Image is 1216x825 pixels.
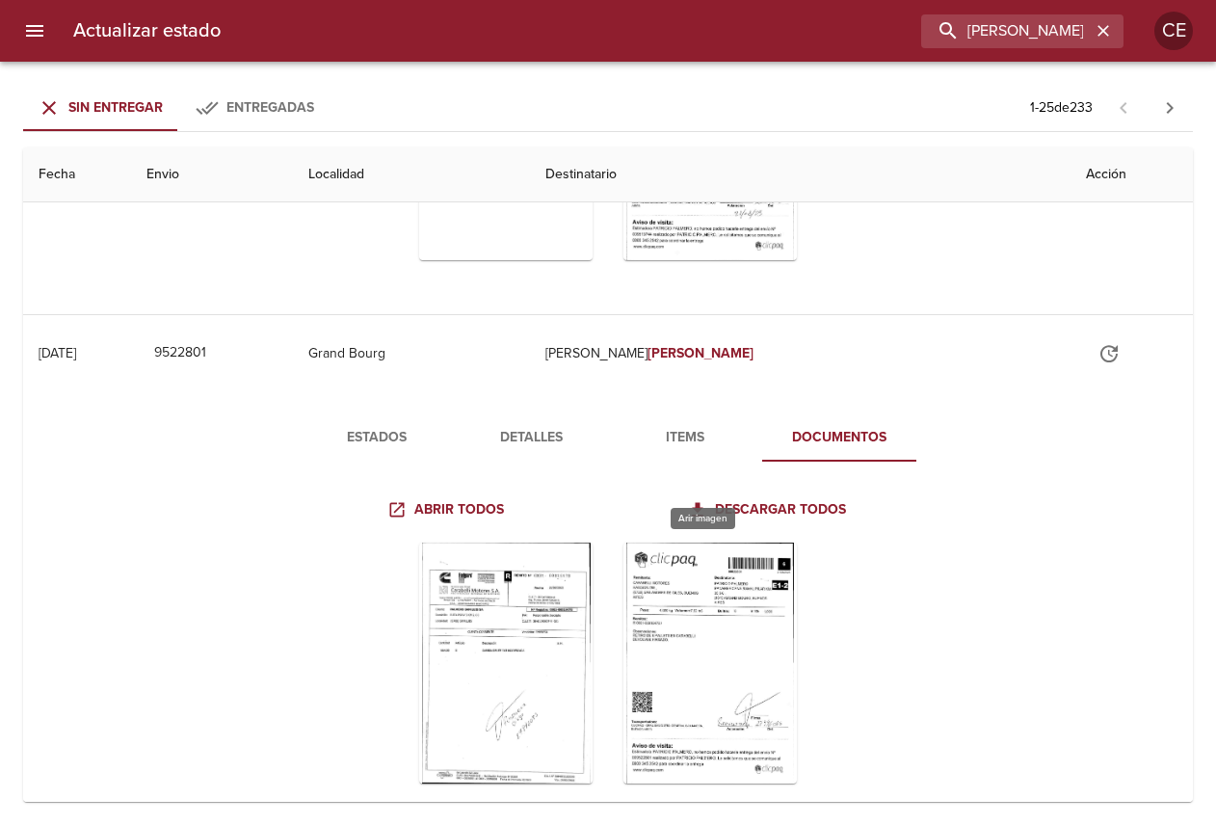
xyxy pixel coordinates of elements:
[921,14,1091,48] input: buscar
[12,8,58,54] button: menu
[1071,147,1193,202] th: Acción
[1100,97,1147,117] span: Pagina anterior
[419,543,593,784] div: Arir imagen
[311,426,442,450] span: Estados
[530,315,1071,392] td: [PERSON_NAME]
[226,99,314,116] span: Entregadas
[620,426,751,450] span: Items
[684,492,854,528] a: Descargar todos
[73,15,221,46] h6: Actualizar estado
[23,147,131,202] th: Fecha
[383,492,512,528] a: Abrir todos
[131,147,293,202] th: Envio
[154,341,206,365] span: 9522801
[391,498,504,522] span: Abrir todos
[1147,85,1193,131] span: Pagina siguiente
[1030,98,1093,118] p: 1 - 25 de 233
[293,147,530,202] th: Localidad
[293,315,530,392] td: Grand Bourg
[1154,12,1193,50] div: CE
[68,99,163,116] span: Sin Entregar
[300,415,916,462] div: Tabs detalle de guia
[692,498,846,522] span: Descargar todos
[465,426,596,450] span: Detalles
[774,426,905,450] span: Documentos
[1086,344,1132,360] span: Actualizar estado y agregar documentación
[648,345,754,361] em: [PERSON_NAME]
[1154,12,1193,50] div: Abrir información de usuario
[39,345,76,361] div: [DATE]
[530,147,1071,202] th: Destinatario
[23,85,331,131] div: Tabs Envios
[146,335,214,371] button: 9522801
